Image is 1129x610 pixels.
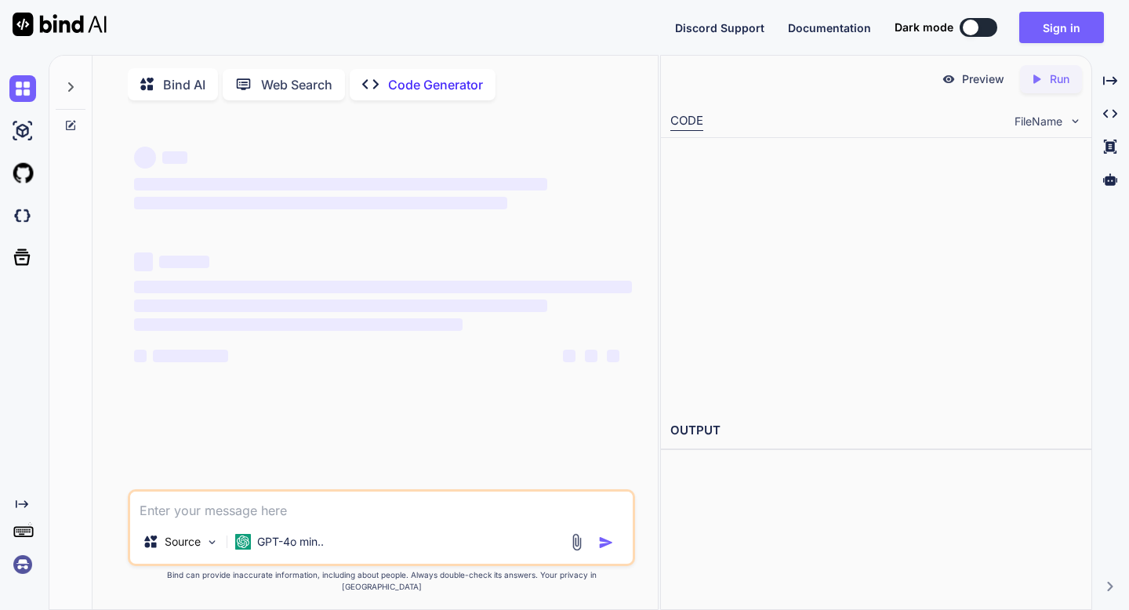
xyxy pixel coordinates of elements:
[788,21,871,34] span: Documentation
[235,534,251,550] img: GPT-4o mini
[159,256,209,268] span: ‌
[942,72,956,86] img: preview
[1019,12,1104,43] button: Sign in
[128,569,634,593] p: Bind can provide inaccurate information, including about people. Always double-check its answers....
[165,534,201,550] p: Source
[162,151,187,164] span: ‌
[962,71,1004,87] p: Preview
[1050,71,1069,87] p: Run
[13,13,107,36] img: Bind AI
[261,75,332,94] p: Web Search
[134,318,463,331] span: ‌
[134,350,147,362] span: ‌
[9,118,36,144] img: ai-studio
[153,350,228,362] span: ‌
[9,160,36,187] img: githubLight
[607,350,619,362] span: ‌
[563,350,575,362] span: ‌
[9,551,36,578] img: signin
[134,281,631,293] span: ‌
[895,20,953,35] span: Dark mode
[134,147,156,169] span: ‌
[670,112,703,131] div: CODE
[388,75,483,94] p: Code Generator
[134,197,507,209] span: ‌
[585,350,597,362] span: ‌
[675,21,764,34] span: Discord Support
[9,75,36,102] img: chat
[1069,114,1082,128] img: chevron down
[134,178,547,191] span: ‌
[9,202,36,229] img: darkCloudIdeIcon
[675,20,764,36] button: Discord Support
[134,300,547,312] span: ‌
[568,533,586,551] img: attachment
[661,412,1091,449] h2: OUTPUT
[1015,114,1062,129] span: FileName
[257,534,324,550] p: GPT-4o min..
[598,535,614,550] img: icon
[134,252,153,271] span: ‌
[788,20,871,36] button: Documentation
[163,75,205,94] p: Bind AI
[205,536,219,549] img: Pick Models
